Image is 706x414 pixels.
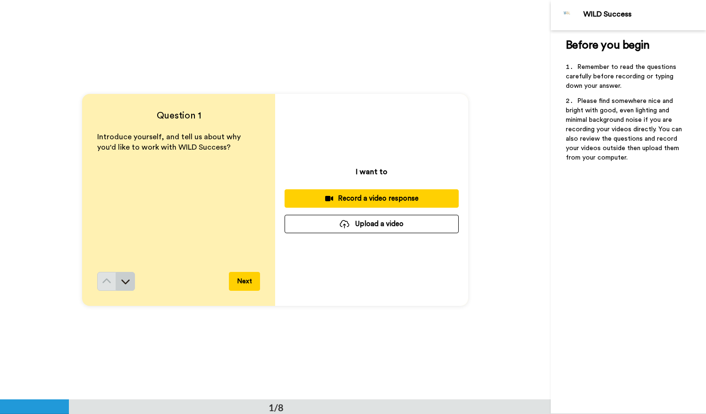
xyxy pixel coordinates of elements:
span: Please find somewhere nice and bright with good, even lighting and minimal background noise if yo... [566,98,684,161]
p: I want to [356,166,387,177]
button: Next [229,272,260,291]
span: Introduce yourself, and tell us about why you'd like to work with WILD Success? [97,133,243,152]
h4: Question 1 [97,109,260,122]
span: Remember to read the questions carefully before recording or typing down your answer. [566,64,678,89]
div: Record a video response [292,194,451,203]
span: Before you begin [566,40,649,51]
img: Profile Image [556,4,579,26]
div: WILD Success [583,10,706,19]
div: 1/8 [253,401,299,414]
button: Record a video response [285,189,459,208]
button: Upload a video [285,215,459,233]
